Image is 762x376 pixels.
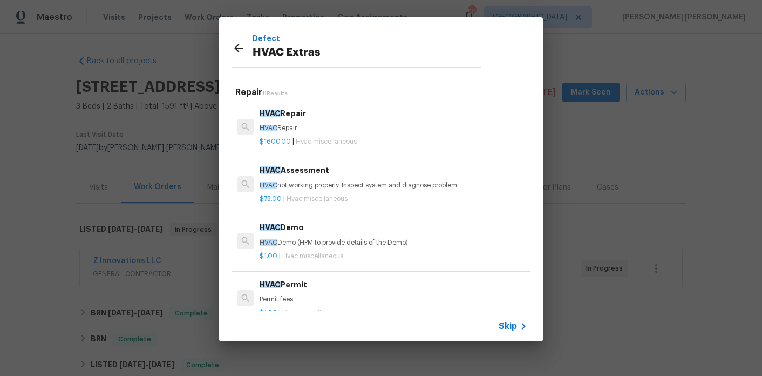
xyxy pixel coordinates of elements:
[235,87,530,98] h5: Repair
[260,182,277,189] span: HVAC
[260,138,291,145] span: $1600.00
[253,44,481,62] p: HVAC Extras
[260,252,527,261] p: |
[260,239,277,246] span: HVAC
[260,281,281,288] span: HVAC
[296,138,357,145] span: Hvac miscellaneous
[260,224,281,231] span: HVAC
[260,108,527,119] h6: Repair
[260,124,527,133] p: Repair
[260,196,282,202] span: $75.00
[262,91,288,96] span: 11 Results
[260,194,527,204] p: |
[260,295,527,304] p: Permit fees
[260,310,277,316] span: $1.00
[260,221,527,233] h6: Demo
[260,110,281,117] span: HVAC
[260,137,527,146] p: |
[282,253,343,259] span: Hvac miscellaneous
[260,166,281,174] span: HVAC
[499,321,517,332] span: Skip
[260,125,277,131] span: HVAC
[282,310,343,316] span: Hvac miscellaneous
[260,238,527,247] p: Demo (HPM to provide details of the Demo)
[260,181,527,190] p: not working properly. Inspect system and diagnose problem.
[260,308,527,318] p: |
[260,279,527,291] h6: Permit
[287,196,348,202] span: Hvac miscellaneous
[260,164,527,176] h6: Assessment
[260,253,277,259] span: $1.00
[253,32,481,44] p: Defect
